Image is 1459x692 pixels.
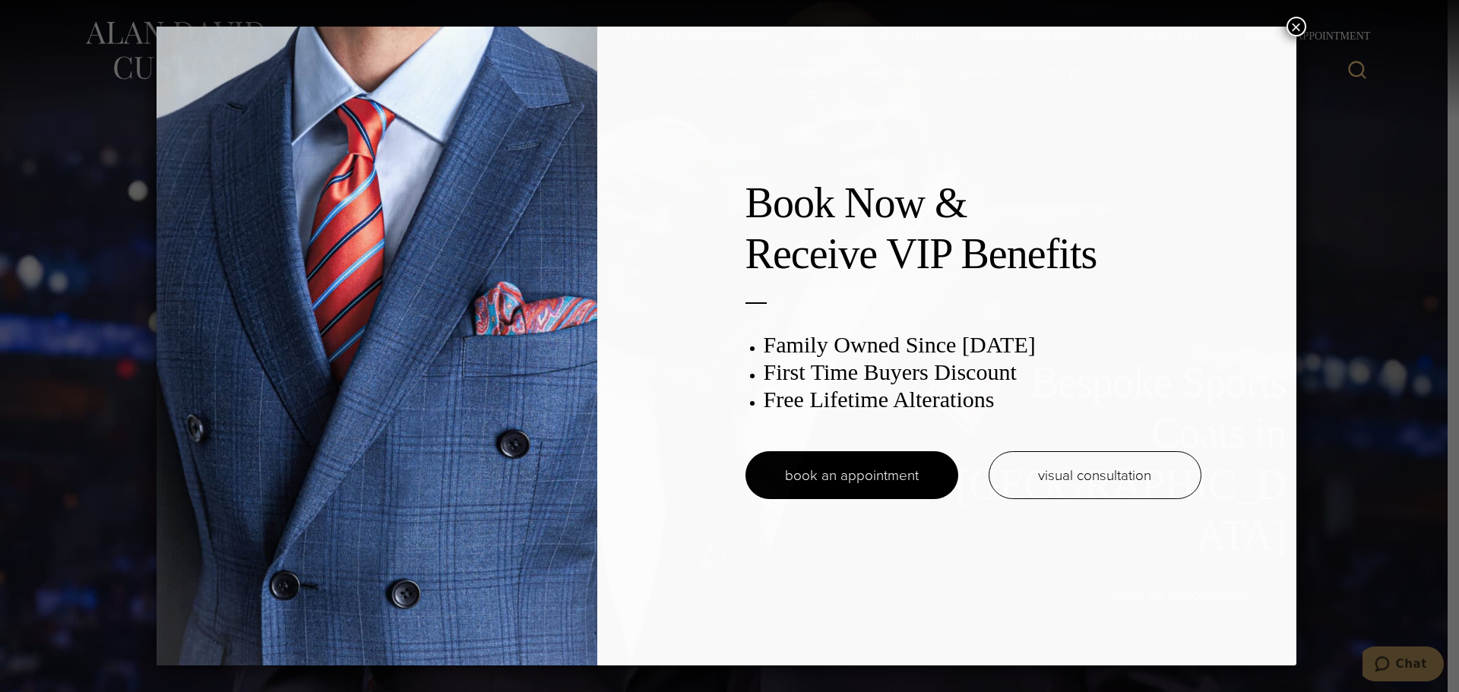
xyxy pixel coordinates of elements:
[764,386,1201,413] h3: Free Lifetime Alterations
[33,11,65,24] span: Chat
[764,359,1201,386] h3: First Time Buyers Discount
[764,331,1201,359] h3: Family Owned Since [DATE]
[989,451,1201,499] a: visual consultation
[1287,17,1306,36] button: Close
[745,178,1201,280] h2: Book Now & Receive VIP Benefits
[745,451,958,499] a: book an appointment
